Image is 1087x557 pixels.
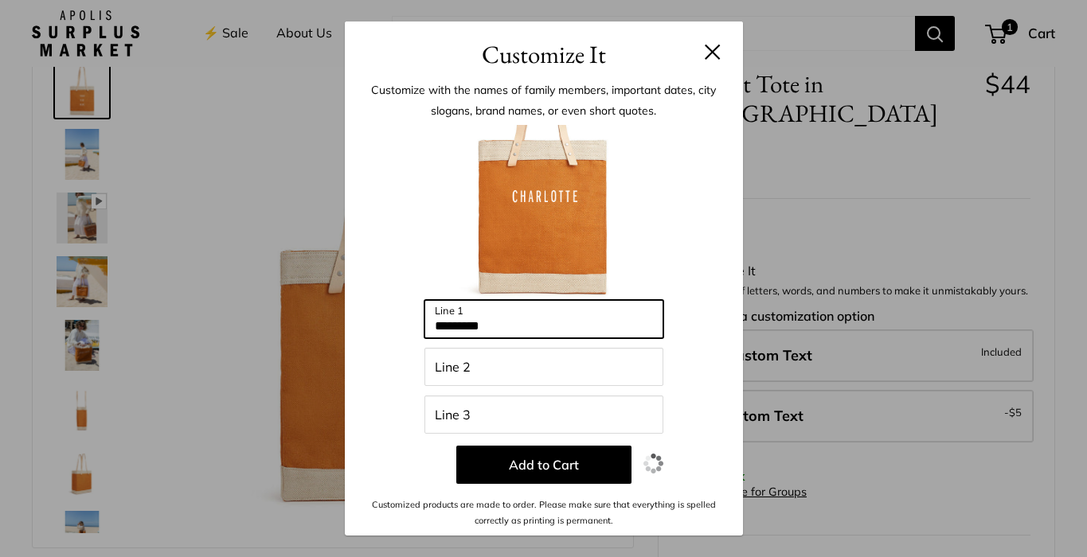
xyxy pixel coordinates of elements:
[369,36,719,73] h3: Customize It
[456,446,631,484] button: Add to Cart
[369,497,719,529] p: Customized products are made to order. Please make sure that everything is spelled correctly as p...
[369,80,719,121] p: Customize with the names of family members, important dates, city slogans, brand names, or even s...
[456,125,631,300] img: customizer-prod
[643,454,663,473] img: loading.gif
